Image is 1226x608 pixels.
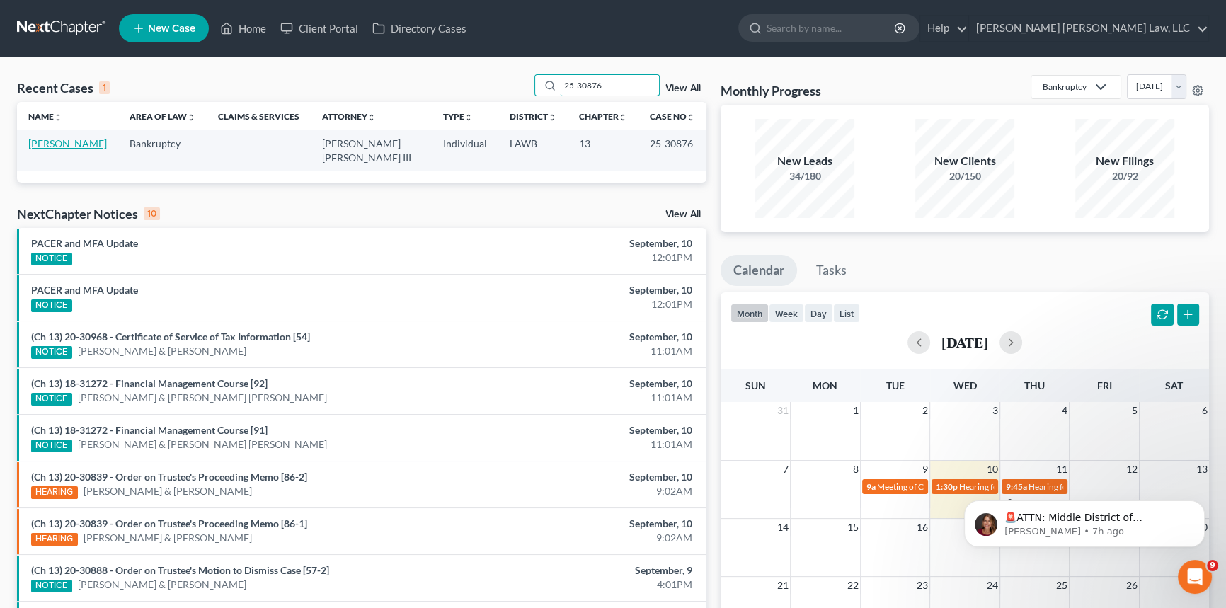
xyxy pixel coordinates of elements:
[813,379,837,391] span: Mon
[31,253,72,265] div: NOTICE
[665,84,701,93] a: View All
[31,284,138,296] a: PACER and MFA Update
[650,111,695,122] a: Case Nounfold_more
[852,461,860,478] span: 8
[619,113,627,122] i: unfold_more
[1165,379,1183,391] span: Sat
[78,344,246,358] a: [PERSON_NAME] & [PERSON_NAME]
[464,113,473,122] i: unfold_more
[1195,461,1209,478] span: 13
[915,153,1014,169] div: New Clients
[776,402,790,419] span: 31
[638,130,706,171] td: 25-30876
[31,299,72,312] div: NOTICE
[721,255,797,286] a: Calendar
[213,16,273,41] a: Home
[953,379,976,391] span: Wed
[731,304,769,323] button: month
[1024,379,1045,391] span: Thu
[1097,379,1112,391] span: Fri
[846,519,860,536] span: 15
[481,517,692,531] div: September, 10
[921,402,929,419] span: 2
[481,297,692,311] div: 12:01PM
[481,251,692,265] div: 12:01PM
[17,79,110,96] div: Recent Cases
[481,578,692,592] div: 4:01PM
[28,111,62,122] a: Nameunfold_more
[31,346,72,359] div: NOTICE
[548,113,556,122] i: unfold_more
[481,391,692,405] div: 11:01AM
[31,471,307,483] a: (Ch 13) 20-30839 - Order on Trustee's Proceeding Memo [86-2]
[481,377,692,391] div: September, 10
[1125,461,1139,478] span: 12
[665,210,701,219] a: View All
[31,237,138,249] a: PACER and MFA Update
[915,169,1014,183] div: 20/150
[985,461,999,478] span: 10
[322,111,376,122] a: Attorneyunfold_more
[31,393,72,406] div: NOTICE
[148,23,195,34] span: New Case
[833,304,860,323] button: list
[1201,402,1209,419] span: 6
[481,437,692,452] div: 11:01AM
[804,304,833,323] button: day
[481,531,692,545] div: 9:02AM
[776,519,790,536] span: 14
[579,111,627,122] a: Chapterunfold_more
[1207,560,1218,571] span: 9
[481,423,692,437] div: September, 10
[367,113,376,122] i: unfold_more
[78,391,327,405] a: [PERSON_NAME] & [PERSON_NAME] [PERSON_NAME]
[481,344,692,358] div: 11:01AM
[886,379,904,391] span: Tue
[943,471,1226,570] iframe: Intercom notifications message
[1055,577,1069,594] span: 25
[54,113,62,122] i: unfold_more
[921,461,929,478] span: 9
[915,519,929,536] span: 16
[915,577,929,594] span: 23
[969,16,1208,41] a: [PERSON_NAME] [PERSON_NAME] Law, LLC
[118,130,207,171] td: Bankruptcy
[721,82,821,99] h3: Monthly Progress
[481,563,692,578] div: September, 9
[781,461,790,478] span: 7
[1075,169,1174,183] div: 20/92
[207,102,311,130] th: Claims & Services
[481,484,692,498] div: 9:02AM
[498,130,568,171] td: LAWB
[846,577,860,594] span: 22
[1130,402,1139,419] span: 5
[1055,461,1069,478] span: 11
[776,577,790,594] span: 21
[560,75,659,96] input: Search by name...
[78,578,246,592] a: [PERSON_NAME] & [PERSON_NAME]
[767,15,896,41] input: Search by name...
[920,16,968,41] a: Help
[17,205,160,222] div: NextChapter Notices
[852,402,860,419] span: 1
[31,377,268,389] a: (Ch 13) 18-31272 - Financial Management Course [92]
[84,531,252,545] a: [PERSON_NAME] & [PERSON_NAME]
[31,424,268,436] a: (Ch 13) 18-31272 - Financial Management Course [91]
[1178,560,1212,594] iframe: Intercom live chat
[985,577,999,594] span: 24
[443,111,473,122] a: Typeunfold_more
[1043,81,1087,93] div: Bankruptcy
[432,130,498,171] td: Individual
[1075,153,1174,169] div: New Filings
[78,437,327,452] a: [PERSON_NAME] & [PERSON_NAME] [PERSON_NAME]
[311,130,432,171] td: [PERSON_NAME] [PERSON_NAME] III
[755,153,854,169] div: New Leads
[1125,577,1139,594] span: 26
[273,16,365,41] a: Client Portal
[31,580,72,592] div: NOTICE
[745,379,766,391] span: Sun
[99,81,110,94] div: 1
[31,564,329,576] a: (Ch 13) 20-30888 - Order on Trustee's Motion to Dismiss Case [57-2]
